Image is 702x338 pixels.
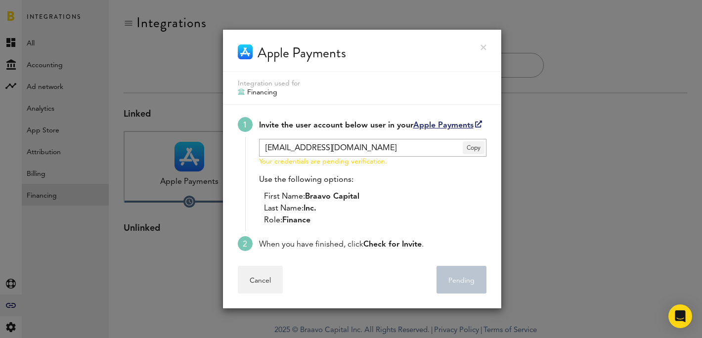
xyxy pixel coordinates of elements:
[238,44,253,59] img: Apple Payments
[282,216,310,224] span: Finance
[413,122,482,129] a: Apple Payments
[668,304,692,328] div: Open Intercom Messenger
[247,88,277,97] span: Financing
[258,44,346,61] div: Apple Payments
[238,266,283,294] button: Cancel
[264,191,486,203] li: First Name:
[437,266,486,294] button: Pending
[259,239,486,251] div: When you have finished, click .
[259,174,486,226] div: Use the following options:
[463,141,484,154] span: Copy
[363,241,422,249] span: Check for Invite
[238,79,486,88] div: Integration used for
[259,157,486,167] div: Your credentials are pending verification.
[259,120,486,131] div: Invite the user account below user in your
[264,214,486,226] li: Role:
[21,7,56,16] span: Support
[305,193,359,201] span: Braavo Capital
[304,205,316,212] span: Inc.
[264,203,486,214] li: Last Name:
